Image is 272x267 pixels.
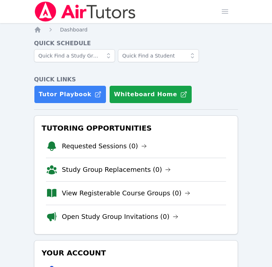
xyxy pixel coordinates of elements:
[34,49,115,62] input: Quick Find a Study Group
[40,246,232,259] h3: Your Account
[60,26,88,33] a: Dashboard
[34,85,106,103] a: Tutor Playbook
[109,85,192,103] button: Whiteboard Home
[34,75,238,84] h4: Quick Links
[34,39,238,48] h4: Quick Schedule
[62,141,147,151] a: Requested Sessions (0)
[34,1,136,22] img: Air Tutors
[62,188,190,198] a: View Registerable Course Groups (0)
[40,122,232,135] h3: Tutoring Opportunities
[60,27,88,33] span: Dashboard
[118,49,199,62] input: Quick Find a Student
[62,165,171,175] a: Study Group Replacements (0)
[62,212,178,222] a: Open Study Group Invitations (0)
[34,26,238,33] nav: Breadcrumb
